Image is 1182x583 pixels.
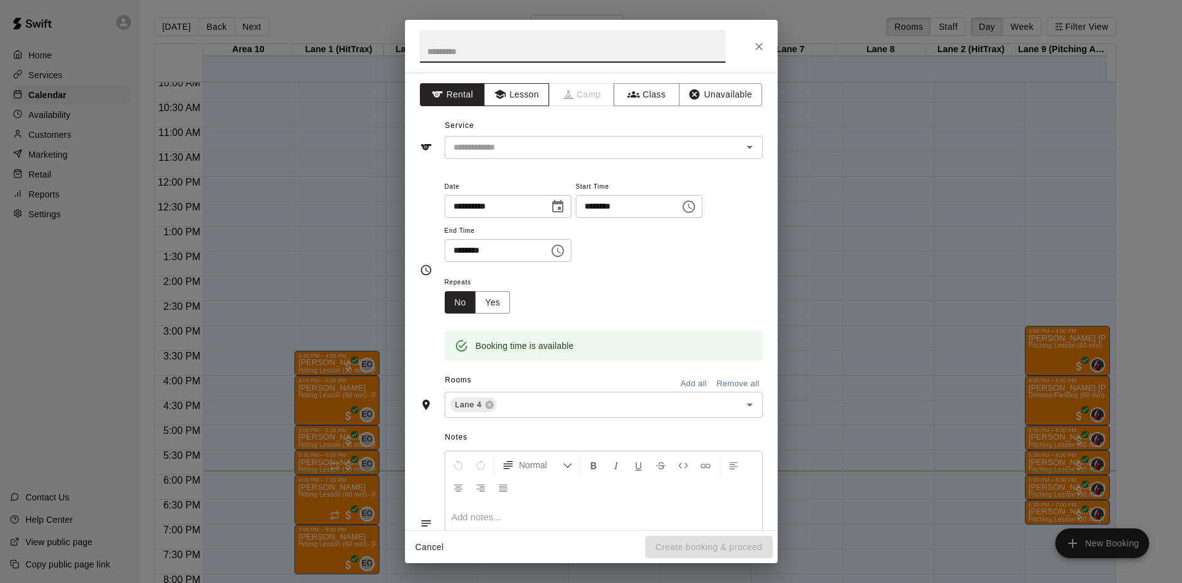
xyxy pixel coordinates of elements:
button: Yes [475,291,510,314]
div: outlined button group [445,291,511,314]
button: Format Italics [606,454,627,476]
button: Justify Align [493,476,514,499]
div: Lane 4 [450,397,497,412]
button: Open [741,138,758,156]
button: Right Align [470,476,491,499]
svg: Timing [420,264,432,276]
button: Formatting Options [497,454,578,476]
button: Cancel [410,536,450,559]
span: Lane 4 [450,399,487,411]
svg: Notes [420,517,432,530]
button: Rental [420,83,485,106]
button: Class [614,83,679,106]
span: End Time [445,223,571,240]
span: Date [445,179,571,196]
button: Redo [470,454,491,476]
button: Center Align [448,476,469,499]
button: Left Align [723,454,744,476]
span: Notes [445,428,762,448]
button: Open [741,396,758,414]
button: Choose time, selected time is 5:30 PM [545,238,570,263]
button: Insert Link [695,454,716,476]
button: No [445,291,476,314]
svg: Rooms [420,399,432,411]
button: Lesson [484,83,549,106]
button: Format Strikethrough [650,454,671,476]
span: Normal [519,459,563,471]
button: Close [748,35,770,58]
span: Service [445,121,474,130]
button: Unavailable [679,83,762,106]
button: Choose time, selected time is 5:00 PM [676,194,701,219]
button: Format Underline [628,454,649,476]
button: Insert Code [673,454,694,476]
span: Camps can only be created in the Services page [550,83,615,106]
button: Remove all [714,374,763,394]
button: Format Bold [583,454,604,476]
span: Rooms [445,376,471,384]
button: Choose date, selected date is Aug 11, 2025 [545,194,570,219]
span: Repeats [445,274,521,291]
svg: Service [420,141,432,153]
button: Add all [674,374,714,394]
div: Booking time is available [476,335,574,357]
span: Start Time [576,179,702,196]
button: Undo [448,454,469,476]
